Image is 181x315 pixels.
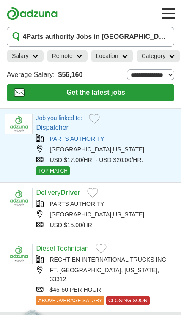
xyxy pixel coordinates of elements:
[5,244,33,264] img: Company logo
[49,135,104,142] a: PARTS AUTHORITY
[7,50,44,62] a: Salary
[36,285,176,294] div: $45-50 PER HOUR
[5,188,33,208] img: Parts Authority logo
[36,145,176,154] div: [GEOGRAPHIC_DATA][US_STATE]
[7,27,174,47] button: 4Parts authority Jobs in [GEOGRAPHIC_DATA], [GEOGRAPHIC_DATA]
[36,296,104,305] span: ABOVE AVERAGE SALARY
[96,52,118,60] h2: Location
[106,296,150,305] span: CLOSING SOON
[5,114,33,134] img: Parts Authority logo
[137,50,181,62] a: Category
[91,50,133,62] a: Location
[58,70,83,80] span: $56,160
[23,32,27,42] span: 4
[36,266,176,284] div: FT. [GEOGRAPHIC_DATA], [US_STATE], 33312
[7,69,174,80] div: Average Salary:
[7,84,174,101] button: Get the latest jobs
[89,114,100,124] button: Add to favorite jobs
[7,7,58,20] img: Adzuna logo
[36,189,80,196] a: DeliveryDriver
[87,188,98,198] button: Add to favorite jobs
[49,200,104,207] a: PARTS AUTHORITY
[36,124,68,131] a: Dispatcher
[36,210,176,219] div: [GEOGRAPHIC_DATA][US_STATE]
[36,114,82,123] p: Job you linked to:
[36,156,176,164] div: USD $17.00/HR. - USD $20.00/HR.
[25,88,167,98] span: Get the latest jobs
[36,221,176,230] div: USD $15.00/HR.
[52,52,73,60] h2: Remote
[12,52,29,60] h2: Salary
[96,244,107,254] button: Add to favorite jobs
[36,245,88,252] a: Diesel Technician
[142,52,166,60] h2: Category
[23,32,169,42] h1: Parts authority Jobs in [GEOGRAPHIC_DATA], [GEOGRAPHIC_DATA]
[36,166,69,175] span: TOP MATCH
[60,189,80,196] strong: Driver
[36,255,176,264] div: RECHTIEN INTERNATIONAL TRUCKS INC
[159,4,178,23] button: Toggle main navigation menu
[47,50,88,62] a: Remote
